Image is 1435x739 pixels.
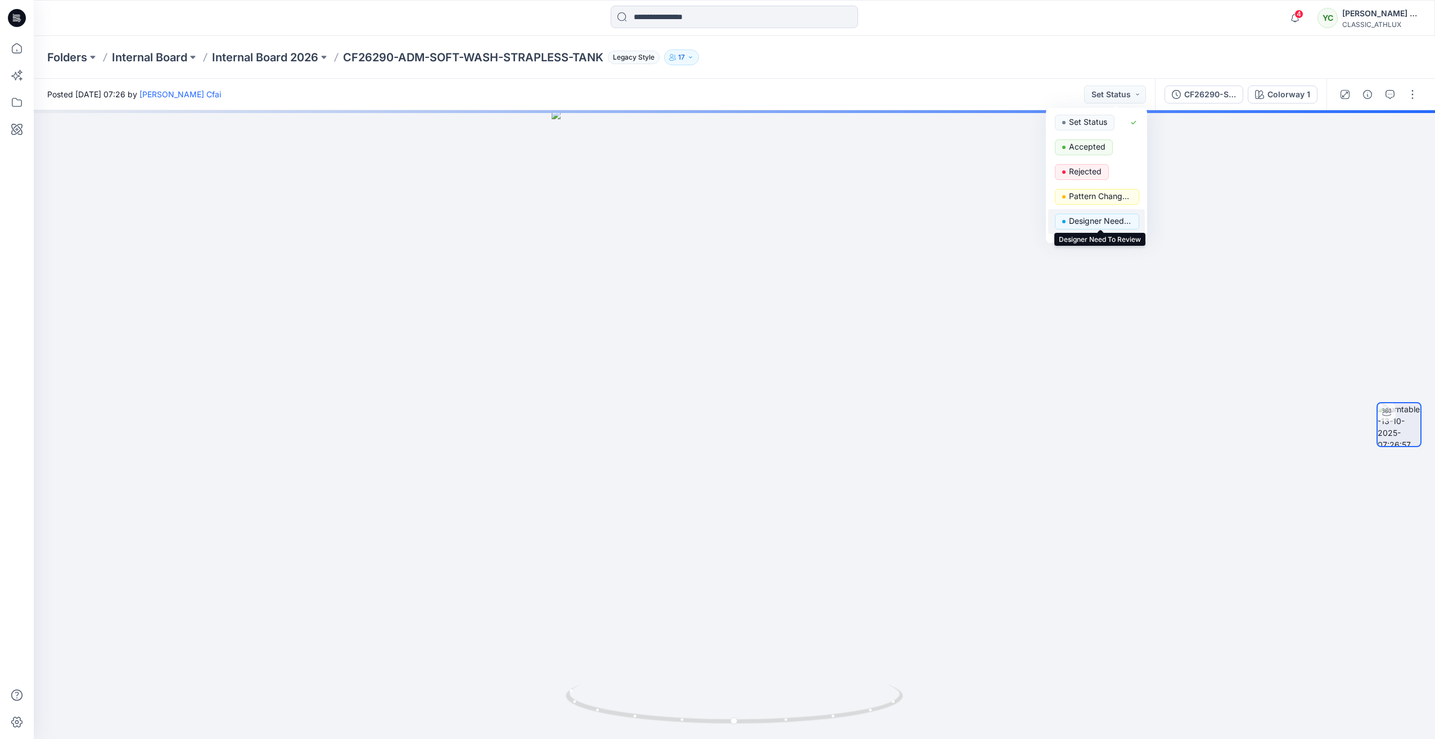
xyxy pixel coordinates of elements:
div: YC [1317,8,1338,28]
button: 17 [664,49,699,65]
div: CLASSIC_ATHLUX [1342,20,1421,29]
a: Internal Board [112,49,187,65]
button: Details [1359,85,1377,103]
button: CF26290-SOFT-WASH-STRAPLESS-TANK [1165,85,1243,103]
span: Posted [DATE] 07:26 by [47,88,221,100]
p: Rejected [1069,164,1102,179]
div: Colorway 1 [1267,88,1310,101]
p: 17 [678,51,685,64]
a: Folders [47,49,87,65]
span: Legacy Style [608,51,660,64]
img: turntable-13-10-2025-07:26:57 [1378,403,1420,446]
p: Accepted [1069,139,1105,154]
p: Set Status [1069,115,1107,129]
div: CF26290-SOFT-WASH-STRAPLESS-TANK [1184,88,1236,101]
button: Legacy Style [603,49,660,65]
button: Colorway 1 [1248,85,1317,103]
p: Dropped \ Not proceeding [1069,238,1132,253]
div: [PERSON_NAME] Cfai [1342,7,1421,20]
a: [PERSON_NAME] Cfai [139,89,221,99]
a: Internal Board 2026 [212,49,318,65]
p: CF26290-ADM-SOFT-WASH-STRAPLESS-TANK [343,49,603,65]
p: Designer Need To Review [1069,214,1132,228]
span: 4 [1294,10,1303,19]
p: Pattern Changes Requested [1069,189,1132,204]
